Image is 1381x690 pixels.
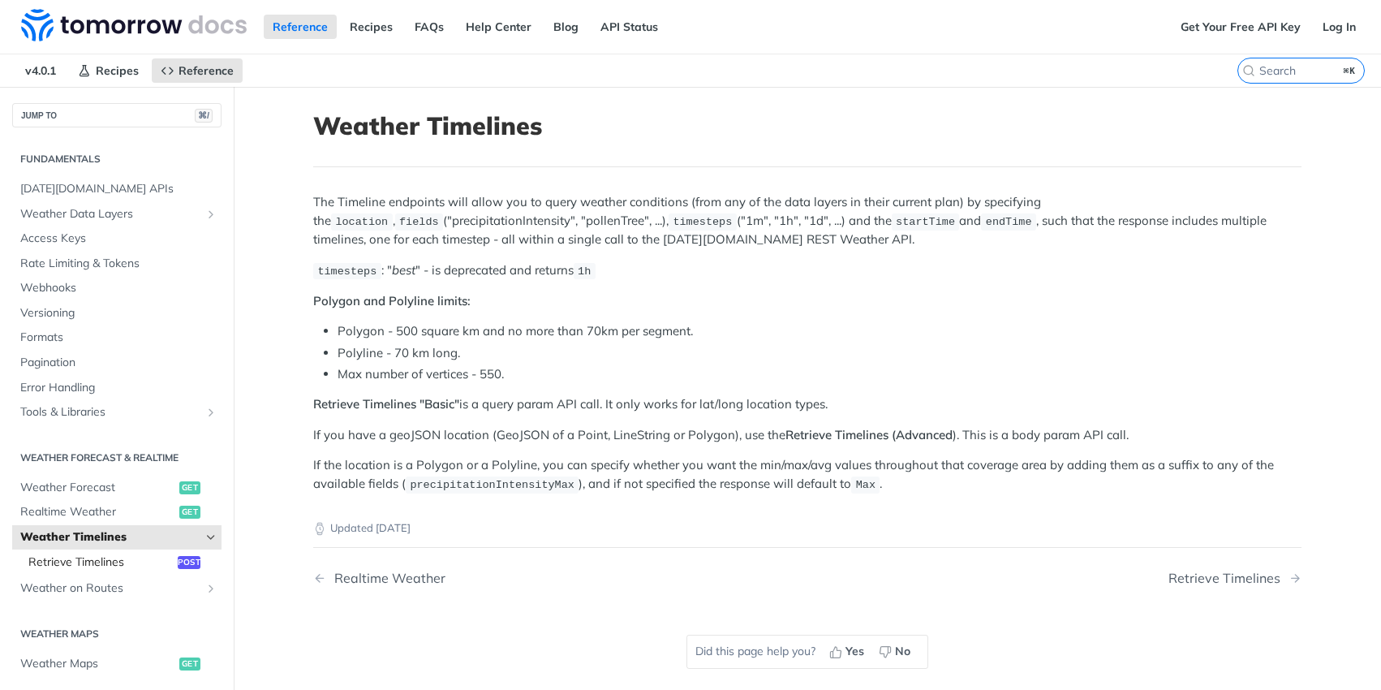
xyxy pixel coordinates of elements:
[313,293,471,308] strong: Polygon and Polyline limits:
[20,280,217,296] span: Webhooks
[69,58,148,83] a: Recipes
[195,109,213,123] span: ⌘/
[12,525,222,550] a: Weather TimelinesHide subpages for Weather Timelines
[1168,571,1301,586] a: Next Page: Retrieve Timelines
[686,635,928,669] div: Did this page help you?
[341,15,402,39] a: Recipes
[824,640,873,664] button: Yes
[338,365,1301,384] li: Max number of vertices - 550.
[12,500,222,524] a: Realtime Weatherget
[313,261,1301,280] p: : " " - is deprecated and returns
[1168,571,1289,586] div: Retrieve Timelines
[20,656,175,672] span: Weather Maps
[313,193,1301,248] p: The Timeline endpoints will allow you to query weather conditions (from any of the data layers in...
[264,15,337,39] a: Reference
[12,326,222,350] a: Formats
[20,480,175,496] span: Weather Forecast
[20,231,217,247] span: Access Keys
[12,177,222,201] a: [DATE][DOMAIN_NAME] APIs
[20,550,222,575] a: Retrieve Timelinespost
[986,216,1032,228] span: endTime
[204,582,217,595] button: Show subpages for Weather on Routes
[20,355,217,371] span: Pagination
[457,15,540,39] a: Help Center
[179,63,234,78] span: Reference
[313,520,1301,537] p: Updated [DATE]
[12,226,222,251] a: Access Keys
[12,376,222,400] a: Error Handling
[895,643,910,660] span: No
[1340,63,1360,79] kbd: ⌘K
[20,580,200,597] span: Weather on Routes
[179,506,200,519] span: get
[179,658,200,671] span: get
[204,531,217,544] button: Hide subpages for Weather Timelines
[21,9,247,41] img: Tomorrow.io Weather API Docs
[410,479,574,491] span: precipitationIntensityMax
[179,481,200,494] span: get
[204,208,217,221] button: Show subpages for Weather Data Layers
[578,265,591,278] span: 1h
[20,181,217,197] span: [DATE][DOMAIN_NAME] APIs
[313,111,1301,140] h1: Weather Timelines
[856,479,875,491] span: Max
[152,58,243,83] a: Reference
[544,15,587,39] a: Blog
[326,571,445,586] div: Realtime Weather
[785,427,953,442] strong: Retrieve Timelines (Advanced
[20,404,200,420] span: Tools & Libraries
[12,103,222,127] button: JUMP TO⌘/
[12,652,222,676] a: Weather Mapsget
[896,216,955,228] span: startTime
[338,322,1301,341] li: Polygon - 500 square km and no more than 70km per segment.
[673,216,732,228] span: timesteps
[406,15,453,39] a: FAQs
[313,395,1301,414] p: is a query param API call. It only works for lat/long location types.
[20,380,217,396] span: Error Handling
[313,571,737,586] a: Previous Page: Realtime Weather
[96,63,139,78] span: Recipes
[20,330,217,346] span: Formats
[12,252,222,276] a: Rate Limiting & Tokens
[178,556,200,569] span: post
[845,643,864,660] span: Yes
[12,627,222,641] h2: Weather Maps
[12,451,222,465] h2: Weather Forecast & realtime
[16,58,65,83] span: v4.0.1
[392,262,415,278] em: best
[12,276,222,300] a: Webhooks
[1242,64,1255,77] svg: Search
[335,216,388,228] span: location
[12,351,222,375] a: Pagination
[20,504,175,520] span: Realtime Weather
[873,640,919,664] button: No
[28,554,174,571] span: Retrieve Timelines
[204,406,217,419] button: Show subpages for Tools & Libraries
[20,305,217,321] span: Versioning
[313,396,459,412] strong: Retrieve Timelines "Basic"
[12,476,222,500] a: Weather Forecastget
[20,256,217,272] span: Rate Limiting & Tokens
[1172,15,1310,39] a: Get Your Free API Key
[12,301,222,326] a: Versioning
[1314,15,1365,39] a: Log In
[20,206,200,222] span: Weather Data Layers
[313,426,1301,445] p: If you have a geoJSON location (GeoJSON of a Point, LineString or Polygon), use the ). This is a ...
[12,202,222,226] a: Weather Data LayersShow subpages for Weather Data Layers
[313,554,1301,602] nav: Pagination Controls
[12,400,222,425] a: Tools & LibrariesShow subpages for Tools & Libraries
[592,15,667,39] a: API Status
[12,152,222,166] h2: Fundamentals
[317,265,376,278] span: timesteps
[313,456,1301,494] p: If the location is a Polygon or a Polyline, you can specify whether you want the min/max/avg valu...
[338,344,1301,363] li: Polyline - 70 km long.
[399,216,439,228] span: fields
[12,576,222,601] a: Weather on RoutesShow subpages for Weather on Routes
[20,529,200,546] span: Weather Timelines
